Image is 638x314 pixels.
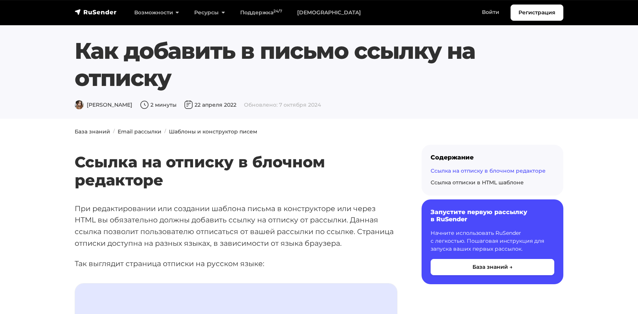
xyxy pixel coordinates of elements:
[511,5,563,21] a: Регистрация
[184,100,193,109] img: Дата публикации
[431,259,554,275] button: База знаний →
[75,128,110,135] a: База знаний
[431,208,554,223] h6: Запустите первую рассылку в RuSender
[70,128,568,136] nav: breadcrumb
[431,179,524,186] a: Ссылка отписки в HTML шаблоне
[187,5,232,20] a: Ресурсы
[184,101,236,108] span: 22 апреля 2022
[75,8,117,16] img: RuSender
[169,128,257,135] a: Шаблоны и конструктор писем
[140,101,176,108] span: 2 минуты
[422,199,563,284] a: Запустите первую рассылку в RuSender Начните использовать RuSender с легкостью. Пошаговая инструк...
[75,101,132,108] span: [PERSON_NAME]
[118,128,161,135] a: Email рассылки
[273,9,282,14] sup: 24/7
[431,167,546,174] a: Ссылка на отписку в блочном редакторе
[474,5,507,20] a: Войти
[75,37,563,92] h1: Как добавить в письмо ссылку на отписку
[127,5,187,20] a: Возможности
[75,131,397,189] h2: Ссылка на отписку в блочном редакторе
[244,101,321,108] span: Обновлено: 7 октября 2024
[75,258,397,270] p: Так выглядит страница отписки на русском языке:
[431,154,554,161] div: Содержание
[140,100,149,109] img: Время чтения
[75,203,397,249] p: При редактировании или создании шаблона письма в конструкторе или через HTML вы обязательно должн...
[431,229,554,253] p: Начните использовать RuSender с легкостью. Пошаговая инструкция для запуска ваших первых рассылок.
[290,5,368,20] a: [DEMOGRAPHIC_DATA]
[233,5,290,20] a: Поддержка24/7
